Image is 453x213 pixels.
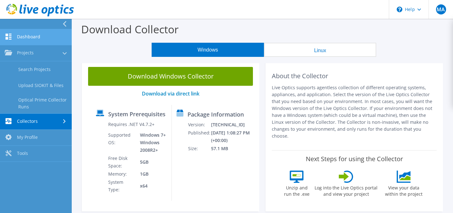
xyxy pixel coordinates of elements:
td: [TECHNICAL_ID] [211,121,256,129]
label: View your data within the project [381,183,426,197]
td: 1GB [135,170,167,178]
td: Size: [188,145,211,153]
p: Live Optics supports agentless collection of different operating systems, appliances, and applica... [272,84,437,139]
td: Version: [188,121,211,129]
label: Requires .NET V4.7.2+ [108,121,154,128]
td: Memory: [108,170,135,178]
td: Windows 7+ Windows 2008R2+ [135,131,167,154]
svg: \n [397,7,402,12]
td: Free Disk Space: [108,154,135,170]
label: System Prerequisites [108,111,165,117]
button: Linux [264,43,376,57]
td: Supported OS: [108,131,135,154]
label: Log into the Live Optics portal and view your project [314,183,378,197]
td: [DATE] 1:08:27 PM (+00:00) [211,129,256,145]
label: Unzip and run the .exe [282,183,311,197]
label: Next Steps for using the Collector [306,155,403,163]
td: 57.1 MB [211,145,256,153]
a: Download Windows Collector [88,67,253,86]
td: Published: [188,129,211,145]
label: Download Collector [81,22,179,36]
label: Package Information [187,111,244,117]
h2: About the Collector [272,72,437,80]
span: MA [436,4,446,14]
td: x64 [135,178,167,194]
td: 5GB [135,154,167,170]
a: Download via direct link [142,90,199,97]
button: Windows [152,43,264,57]
td: System Type: [108,178,135,194]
